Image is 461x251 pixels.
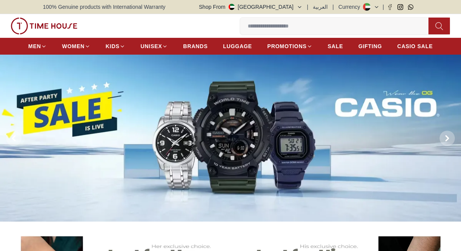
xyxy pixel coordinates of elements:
[307,3,309,11] span: |
[332,3,334,11] span: |
[397,4,403,10] a: Instagram
[28,42,41,50] span: MEN
[11,18,77,34] img: ...
[183,39,208,53] a: BRANDS
[267,42,307,50] span: PROMOTIONS
[358,42,382,50] span: GIFTING
[408,4,414,10] a: Whatsapp
[223,42,252,50] span: LUGGAGE
[62,39,90,53] a: WOMEN
[183,42,208,50] span: BRANDS
[338,3,363,11] div: Currency
[62,42,85,50] span: WOMEN
[28,39,47,53] a: MEN
[313,3,328,11] button: العربية
[141,42,162,50] span: UNISEX
[397,42,433,50] span: CASIO SALE
[383,3,384,11] span: |
[328,39,343,53] a: SALE
[199,3,302,11] button: Shop From[GEOGRAPHIC_DATA]
[223,39,252,53] a: LUGGAGE
[328,42,343,50] span: SALE
[358,39,382,53] a: GIFTING
[141,39,168,53] a: UNISEX
[397,39,433,53] a: CASIO SALE
[106,42,119,50] span: KIDS
[387,4,393,10] a: Facebook
[229,4,235,10] img: United Arab Emirates
[43,3,165,11] span: 100% Genuine products with International Warranty
[106,39,125,53] a: KIDS
[267,39,312,53] a: PROMOTIONS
